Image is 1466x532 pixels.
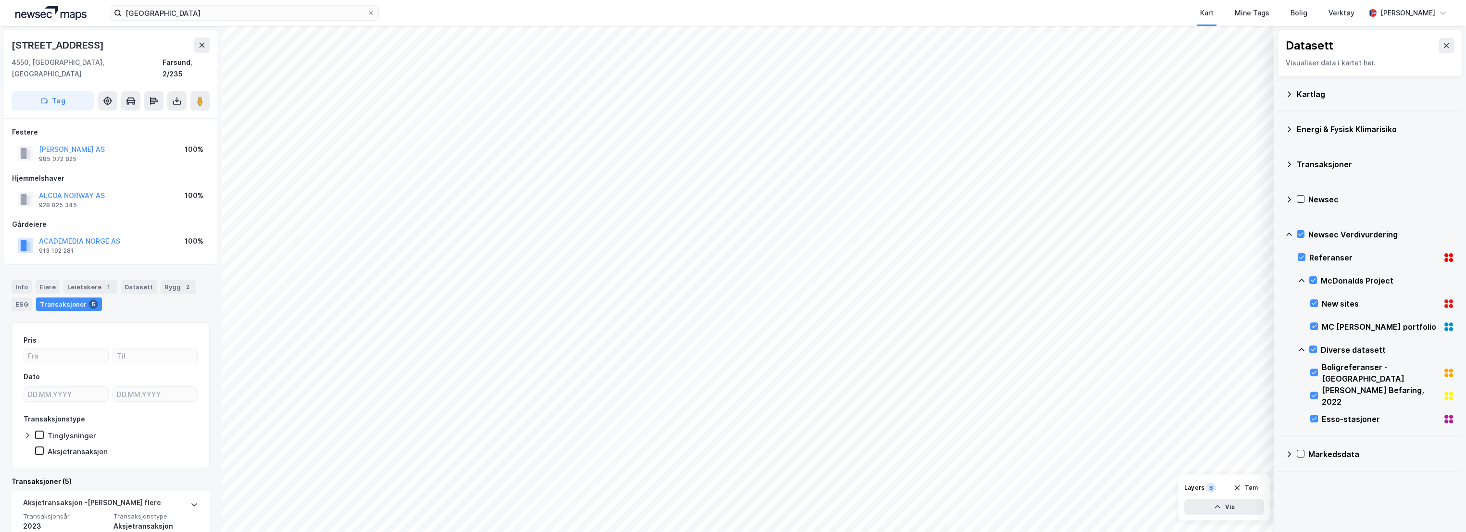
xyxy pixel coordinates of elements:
div: Pris [24,334,37,346]
div: Bolig [1291,7,1307,19]
div: 2 [183,282,192,292]
button: Vis [1184,499,1264,515]
div: Transaksjoner (5) [12,476,210,487]
div: 4550, [GEOGRAPHIC_DATA], [GEOGRAPHIC_DATA] [12,57,163,80]
div: Kart [1200,7,1214,19]
div: Leietakere [63,280,117,294]
div: Aksjetransaksjon - [PERSON_NAME] flere [23,497,161,512]
div: Energi & Fysisk Klimarisiko [1297,124,1454,135]
button: Tag [12,91,94,111]
div: Eiere [36,280,60,294]
div: MC [PERSON_NAME] portfolio [1322,321,1439,333]
span: Transaksjonsår [23,512,108,520]
div: ESG [12,297,32,311]
div: Info [12,280,32,294]
div: Tinglysninger [48,431,96,440]
div: New sites [1322,298,1439,309]
div: Newsec Verdivurdering [1308,229,1454,240]
div: 100% [185,190,203,201]
div: Aksjetransaksjon [48,447,108,456]
input: Søk på adresse, matrikkel, gårdeiere, leietakere eller personer [122,6,367,20]
div: Referanser [1309,252,1439,263]
div: [PERSON_NAME] Befaring, 2022 [1322,384,1439,408]
div: Transaksjoner [1297,159,1454,170]
div: 2023 [23,520,108,532]
div: 5 [88,299,98,309]
div: Datasett [1286,38,1333,53]
div: 913 192 281 [39,247,74,255]
div: Visualiser data i kartet her. [1286,57,1454,69]
div: 928 825 345 [39,201,77,209]
input: DD.MM.YYYY [24,387,108,401]
div: Festere [12,126,209,138]
iframe: Chat Widget [1418,486,1466,532]
div: Newsec [1308,194,1454,205]
div: Boligreferanser - [GEOGRAPHIC_DATA] [1322,361,1439,384]
input: Til [113,348,197,363]
div: 100% [185,235,203,247]
input: Fra [24,348,108,363]
div: Verktøy [1328,7,1354,19]
div: Transaksjoner [36,297,102,311]
div: Aksjetransaksjon [113,520,198,532]
div: Bygg [161,280,196,294]
div: [STREET_ADDRESS] [12,37,106,53]
span: Transaksjonstype [113,512,198,520]
div: Transaksjonstype [24,413,85,425]
div: Datasett [121,280,157,294]
div: Hjemmelshaver [12,173,209,184]
div: Markedsdata [1308,448,1454,460]
div: Farsund, 2/235 [163,57,210,80]
div: Dato [24,371,40,383]
div: Kartlag [1297,88,1454,100]
input: DD.MM.YYYY [113,387,197,401]
div: Layers [1184,484,1204,492]
div: 6 [1206,483,1216,493]
div: [PERSON_NAME] [1380,7,1435,19]
img: logo.a4113a55bc3d86da70a041830d287a7e.svg [15,6,87,20]
div: Diverse datasett [1321,344,1454,356]
div: 1 [103,282,113,292]
div: McDonalds Project [1321,275,1454,286]
div: Kontrollprogram for chat [1418,486,1466,532]
div: Esso-stasjoner [1322,413,1439,425]
div: 985 072 825 [39,155,76,163]
div: 100% [185,144,203,155]
div: Gårdeiere [12,219,209,230]
button: Tøm [1227,480,1264,495]
div: Mine Tags [1235,7,1269,19]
